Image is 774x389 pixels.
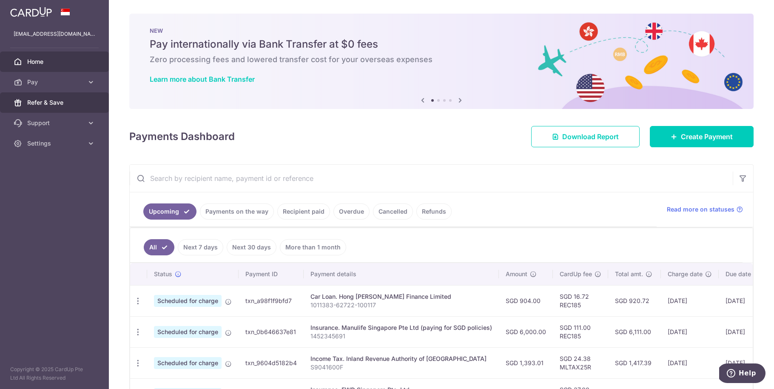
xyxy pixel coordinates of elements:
[280,239,346,255] a: More than 1 month
[608,285,661,316] td: SGD 920.72
[499,316,553,347] td: SGD 6,000.00
[277,203,330,220] a: Recipient paid
[27,78,83,86] span: Pay
[661,347,719,378] td: [DATE]
[719,285,767,316] td: [DATE]
[661,316,719,347] td: [DATE]
[553,347,608,378] td: SGD 24.38 MLTAX25R
[310,363,492,372] p: S9041600F
[154,295,222,307] span: Scheduled for charge
[310,355,492,363] div: Income Tax. Inland Revenue Authority of [GEOGRAPHIC_DATA]
[130,165,733,192] input: Search by recipient name, payment id or reference
[531,126,640,147] a: Download Report
[333,203,370,220] a: Overdue
[154,326,222,338] span: Scheduled for charge
[615,270,643,278] span: Total amt.
[239,285,304,316] td: txn_a98f1f9bfd7
[560,270,592,278] span: CardUp fee
[668,270,703,278] span: Charge date
[373,203,413,220] a: Cancelled
[562,132,619,142] span: Download Report
[304,263,499,285] th: Payment details
[719,316,767,347] td: [DATE]
[150,27,733,34] p: NEW
[310,332,492,340] p: 1452345691
[150,54,733,65] h6: Zero processing fees and lowered transfer cost for your overseas expenses
[200,203,274,220] a: Payments on the way
[719,363,765,385] iframe: Opens a widget where you can find more information
[499,285,553,316] td: SGD 904.00
[661,285,719,316] td: [DATE]
[667,205,743,214] a: Read more on statuses
[506,270,527,278] span: Amount
[27,119,83,127] span: Support
[150,75,255,83] a: Learn more about Bank Transfer
[129,14,754,109] img: Bank transfer banner
[154,357,222,369] span: Scheduled for charge
[310,323,492,332] div: Insurance. Manulife Singapore Pte Ltd (paying for SGD policies)
[27,98,83,107] span: Refer & Save
[143,203,196,220] a: Upcoming
[239,263,304,285] th: Payment ID
[608,316,661,347] td: SGD 6,111.00
[719,347,767,378] td: [DATE]
[129,129,235,144] h4: Payments Dashboard
[681,132,733,142] span: Create Payment
[27,139,83,148] span: Settings
[608,347,661,378] td: SGD 1,417.39
[144,239,174,255] a: All
[310,292,492,301] div: Car Loan. Hong [PERSON_NAME] Finance Limited
[154,270,172,278] span: Status
[27,57,83,66] span: Home
[227,239,276,255] a: Next 30 days
[667,205,734,214] span: Read more on statuses
[310,301,492,309] p: 1011383-62722-100117
[150,37,733,51] h5: Pay internationally via Bank Transfer at $0 fees
[239,316,304,347] td: txn_0b646637e81
[10,7,52,17] img: CardUp
[14,30,95,38] p: [EMAIL_ADDRESS][DOMAIN_NAME]
[650,126,754,147] a: Create Payment
[416,203,452,220] a: Refunds
[553,316,608,347] td: SGD 111.00 REC185
[178,239,223,255] a: Next 7 days
[726,270,751,278] span: Due date
[499,347,553,378] td: SGD 1,393.01
[239,347,304,378] td: txn_9604d5182b4
[553,285,608,316] td: SGD 16.72 REC185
